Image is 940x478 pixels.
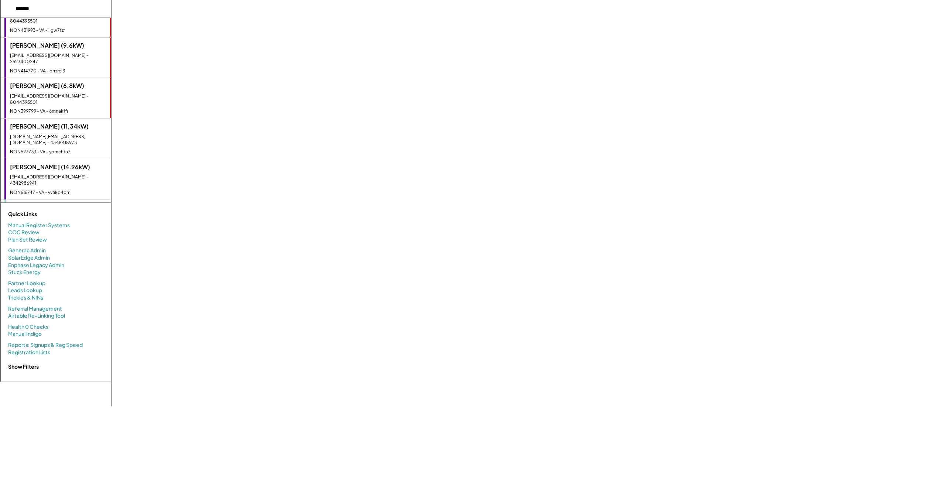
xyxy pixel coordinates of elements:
a: Plan Set Review [8,236,47,243]
a: SolarEdge Admin [8,254,50,262]
div: NON527733 - VA - yomchta7 [10,149,107,155]
div: Quick Links [8,211,82,218]
div: NON414770 - VA - qrrzrel3 [10,68,106,74]
a: Manual Register Systems [8,222,70,229]
a: Enphase Legacy Admin [8,262,64,269]
a: Referral Management [8,305,62,313]
a: Manual Indigo [8,330,42,338]
a: Stuck Energy [8,269,41,276]
div: [EMAIL_ADDRESS][DOMAIN_NAME] - 8044393501 [10,93,106,106]
div: [PERSON_NAME] (14.96kW) [10,163,107,171]
a: Reports: Signups & Reg Speed [8,341,83,349]
a: Partner Lookup [8,280,45,287]
a: Registration Lists [8,349,50,356]
a: Airtable Re-Linking Tool [8,312,65,320]
div: [EMAIL_ADDRESS][DOMAIN_NAME] - 4342986941 [10,174,107,187]
a: COC Review [8,229,40,236]
a: Health 0 Checks [8,323,48,331]
div: [PERSON_NAME] (9.6kW) [10,41,106,49]
strong: Show Filters [8,363,39,370]
div: [PERSON_NAME] (6.8kW) [10,82,106,90]
div: [EMAIL_ADDRESS][DOMAIN_NAME] - 8044393501 [10,12,106,24]
div: NON616747 - VA - vv6kb4om [10,190,107,196]
a: Trickies & NINs [8,294,43,301]
a: Generac Admin [8,247,46,254]
div: NON399799 - VA - 6mnakffi [10,108,106,115]
div: NON431993 - VA - ilgw7fzr [10,27,106,34]
div: [PERSON_NAME] (11.34kW) [10,122,107,130]
a: Leads Lookup [8,287,42,294]
div: [DOMAIN_NAME][EMAIL_ADDRESS][DOMAIN_NAME] - 4348418973 [10,134,107,146]
div: [EMAIL_ADDRESS][DOMAIN_NAME] - 2523400247 [10,52,106,65]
